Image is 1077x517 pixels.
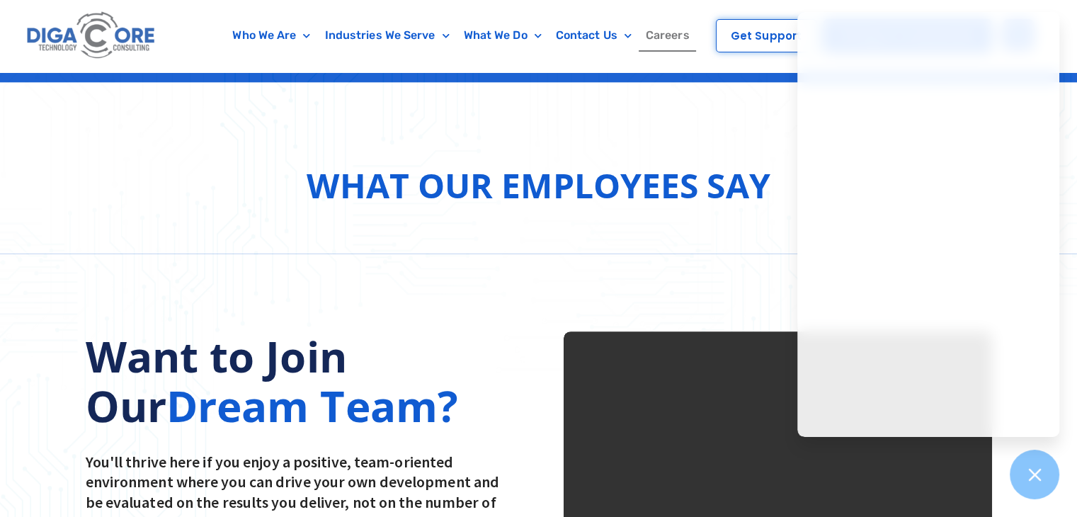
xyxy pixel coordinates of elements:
[307,160,770,211] h2: What Our Employees Say
[457,19,549,52] a: What We Do
[731,30,802,41] span: Get Support
[549,19,639,52] a: Contact Us
[166,377,458,435] spans: Dream Team?
[216,19,706,52] nav: Menu
[86,331,514,431] h2: Want to Join Our
[716,19,816,52] a: Get Support
[23,7,159,64] img: Digacore logo 1
[318,19,457,52] a: Industries We Serve
[797,12,1059,437] iframe: Chatgenie Messenger
[225,19,317,52] a: Who We Are
[639,19,697,52] a: Careers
